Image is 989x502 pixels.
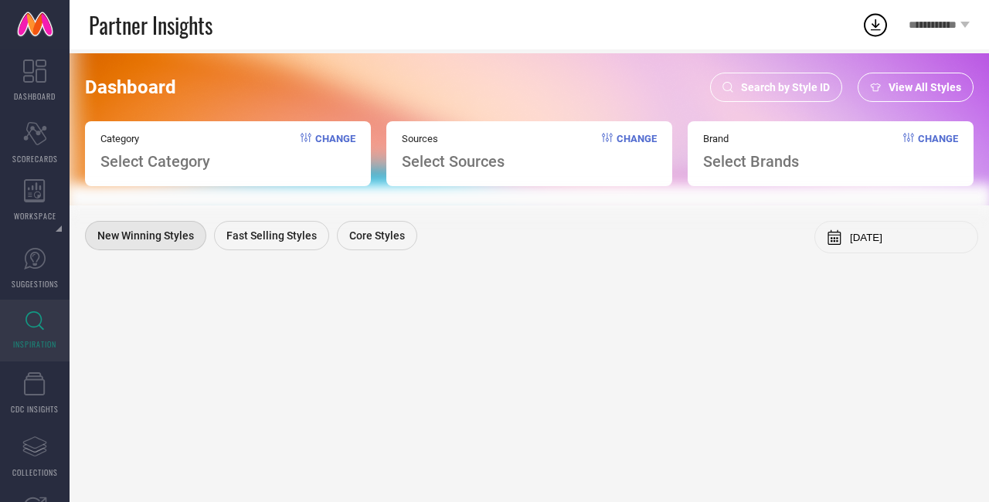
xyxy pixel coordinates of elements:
span: Core Styles [349,229,405,242]
span: CDC INSIGHTS [11,403,59,415]
span: SCORECARDS [12,153,58,165]
span: View All Styles [889,81,961,93]
span: INSPIRATION [13,338,56,350]
span: Brand [703,133,799,144]
span: Partner Insights [89,9,212,41]
span: Change [617,133,657,171]
div: Open download list [862,11,889,39]
input: Select month [850,232,966,243]
span: Category [100,133,210,144]
span: Select Category [100,152,210,171]
span: WORKSPACE [14,210,56,222]
span: DASHBOARD [14,90,56,102]
span: SUGGESTIONS [12,278,59,290]
span: Search by Style ID [741,81,830,93]
span: Select Sources [402,152,505,171]
span: Change [315,133,355,171]
span: Fast Selling Styles [226,229,317,242]
span: Select Brands [703,152,799,171]
span: Change [918,133,958,171]
span: Dashboard [85,76,176,98]
span: Sources [402,133,505,144]
span: New Winning Styles [97,229,194,242]
span: COLLECTIONS [12,466,58,478]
